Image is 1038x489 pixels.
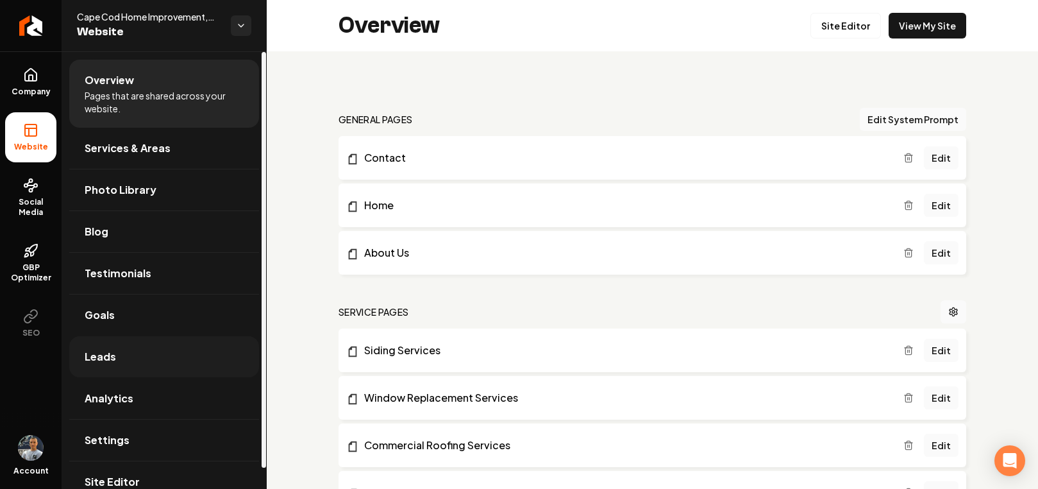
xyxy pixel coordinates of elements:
[810,13,881,39] a: Site Editor
[5,197,56,218] span: Social Media
[6,87,56,97] span: Company
[924,434,958,457] a: Edit
[85,266,151,281] span: Testimonials
[889,13,966,39] a: View My Site
[85,349,116,365] span: Leads
[924,386,958,409] a: Edit
[339,305,409,318] h2: Service Pages
[85,73,134,88] span: Overview
[18,435,44,461] img: Tony Sivitski
[346,198,903,213] a: Home
[339,13,440,39] h2: Overview
[85,307,115,323] span: Goals
[85,433,130,448] span: Settings
[85,89,244,115] span: Pages that are shared across your website.
[19,15,43,36] img: Rebolt Logo
[69,336,259,377] a: Leads
[18,435,44,461] button: Open user button
[85,182,156,198] span: Photo Library
[346,343,903,358] a: Siding Services
[5,167,56,228] a: Social Media
[994,445,1025,476] div: Open Intercom Messenger
[69,128,259,169] a: Services & Areas
[5,57,56,107] a: Company
[924,194,958,217] a: Edit
[85,141,171,156] span: Services & Areas
[339,113,413,126] h2: general pages
[346,438,903,453] a: Commercial Roofing Services
[69,253,259,294] a: Testimonials
[13,466,49,476] span: Account
[69,420,259,461] a: Settings
[9,142,53,152] span: Website
[924,241,958,264] a: Edit
[5,262,56,283] span: GBP Optimizer
[69,295,259,336] a: Goals
[5,233,56,293] a: GBP Optimizer
[77,10,221,23] span: Cape Cod Home Improvement, Inc
[346,245,903,261] a: About Us
[346,390,903,406] a: Window Replacement Services
[346,150,903,166] a: Contact
[69,169,259,210] a: Photo Library
[17,328,45,338] span: SEO
[5,298,56,348] button: SEO
[69,378,259,419] a: Analytics
[924,146,958,169] a: Edit
[77,23,221,41] span: Website
[860,108,966,131] button: Edit System Prompt
[85,391,133,406] span: Analytics
[69,211,259,252] a: Blog
[85,224,108,239] span: Blog
[924,339,958,362] a: Edit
